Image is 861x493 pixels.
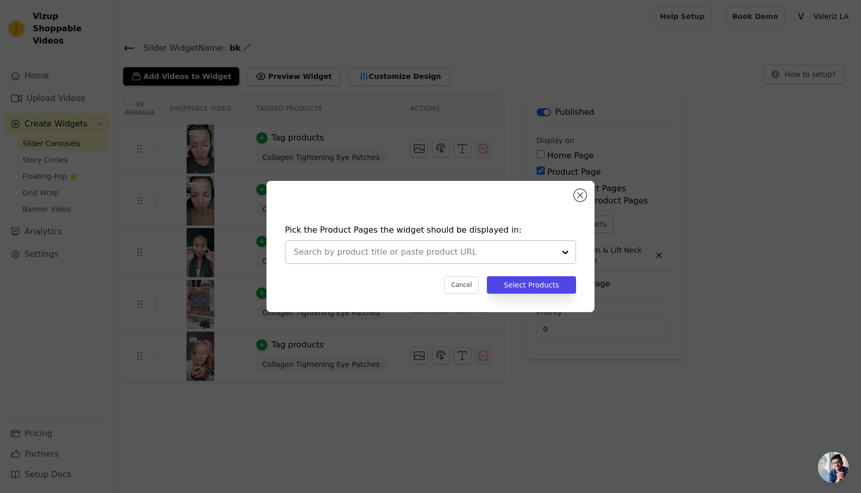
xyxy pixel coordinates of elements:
h4: Pick the Product Pages the widget should be displayed in: [285,224,576,236]
button: Cancel [444,276,479,294]
button: Select Products [487,276,576,294]
a: Open chat [818,452,849,483]
input: Search by product title or paste product URL [294,246,555,258]
button: Close modal [574,189,586,201]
